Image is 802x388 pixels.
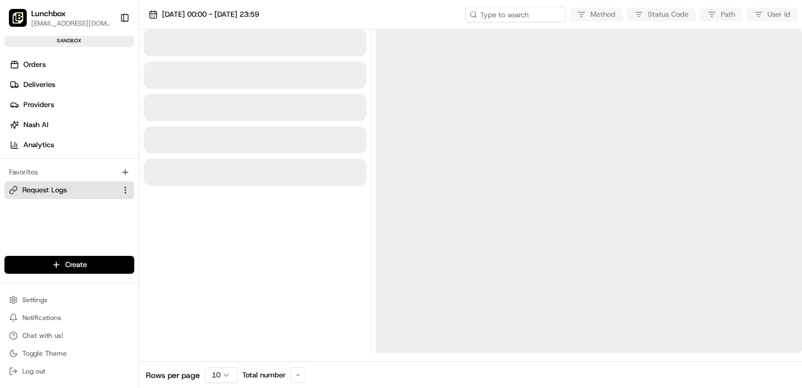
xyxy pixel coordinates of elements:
span: Request Logs [22,185,67,195]
a: Analytics [4,136,139,154]
span: Total number [242,370,286,380]
span: Providers [23,100,54,110]
button: Chat with us! [4,328,134,343]
a: Deliveries [4,76,139,94]
span: Nash AI [23,120,48,130]
img: Lunchbox [9,9,27,27]
input: Type to search [465,7,565,22]
span: Settings [22,295,47,304]
a: Nash AI [4,116,139,134]
button: Notifications [4,310,134,326]
div: - [290,367,306,383]
button: [EMAIL_ADDRESS][DOMAIN_NAME] [31,19,111,28]
button: Lunchbox [31,8,66,19]
span: Orders [23,60,46,70]
span: Toggle Theme [22,349,67,358]
span: Notifications [22,313,61,322]
button: LunchboxLunchbox[EMAIL_ADDRESS][DOMAIN_NAME] [4,4,115,31]
span: Rows per page [146,370,200,381]
button: Settings [4,292,134,308]
span: Log out [22,367,45,376]
div: Favorites [4,163,134,181]
span: Create [65,260,87,270]
span: Chat with us! [22,331,63,340]
button: Request Logs [4,181,134,199]
span: Deliveries [23,80,55,90]
span: [DATE] 00:00 - [DATE] 23:59 [162,9,259,20]
button: Toggle Theme [4,346,134,361]
button: Create [4,256,134,274]
a: Providers [4,96,139,114]
a: Request Logs [9,185,116,195]
button: [DATE] 00:00 - [DATE] 23:59 [144,7,264,22]
a: Orders [4,56,139,74]
div: sandbox [4,36,134,47]
button: Log out [4,363,134,379]
span: Analytics [23,140,54,150]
